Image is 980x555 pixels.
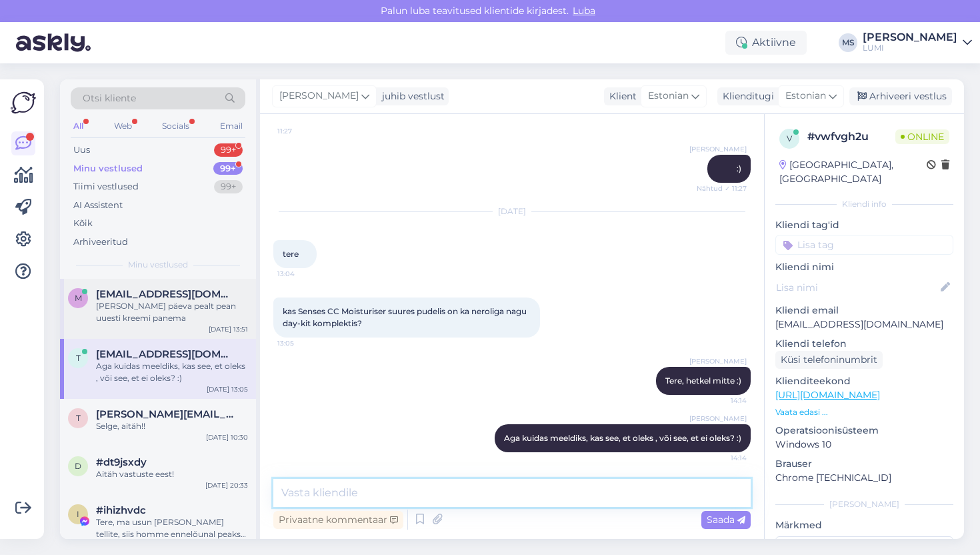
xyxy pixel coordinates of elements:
span: t [76,353,81,363]
div: Privaatne kommentaar [273,511,403,529]
span: m [75,293,82,303]
p: Vaata edasi ... [775,406,953,418]
p: Märkmed [775,518,953,532]
span: maris.leedo@gmail.com [96,288,235,300]
span: Minu vestlused [128,259,188,271]
p: Chrome [TECHNICAL_ID] [775,471,953,485]
span: Saada [707,514,745,526]
img: Askly Logo [11,90,36,115]
p: Brauser [775,457,953,471]
div: All [71,117,86,135]
div: Klienditugi [717,89,774,103]
div: Uus [73,143,90,157]
div: Klient [604,89,637,103]
span: 13:04 [277,269,327,279]
div: # vwfvgh2u [807,129,895,145]
span: [PERSON_NAME] [279,89,359,103]
div: Tere, ma usun [PERSON_NAME] tellite, siis homme ennelõunal peaks pakk meie juurest lahkuma [96,516,248,540]
div: [PERSON_NAME] päeva pealt pean uuesti kreemi panema [96,300,248,324]
div: [DATE] [273,205,751,217]
span: kas Senses CC Moisturiser suures pudelis on ka neroliga nagu day-kit komplektis? [283,306,529,328]
div: LUMI [863,43,957,53]
div: 99+ [214,180,243,193]
div: 99+ [214,143,243,157]
div: Selge, aitäh!! [96,420,248,432]
div: [PERSON_NAME] [863,32,957,43]
div: Socials [159,117,192,135]
span: Nähtud ✓ 11:27 [697,183,747,193]
div: [DATE] 13:51 [209,324,248,334]
span: Aga kuidas meeldiks, kas see, et oleks , või see, et ei oleks? :) [504,433,741,443]
div: Minu vestlused [73,162,143,175]
span: [PERSON_NAME] [689,356,747,366]
div: [DATE] 20:33 [205,480,248,490]
span: :) [737,163,741,173]
span: i [77,509,79,519]
div: Aga kuidas meeldiks, kas see, et oleks , või see, et ei oleks? :) [96,360,248,384]
p: [EMAIL_ADDRESS][DOMAIN_NAME] [775,318,953,332]
div: juhib vestlust [377,89,445,103]
span: Otsi kliente [83,91,136,105]
span: v [787,133,792,143]
div: Arhiveeritud [73,235,128,249]
p: Kliendi nimi [775,260,953,274]
div: [DATE] 10:30 [206,432,248,442]
input: Lisa tag [775,235,953,255]
span: Luba [569,5,599,17]
a: [PERSON_NAME]LUMI [863,32,972,53]
span: Online [895,129,949,144]
div: 99+ [213,162,243,175]
span: [PERSON_NAME] [689,414,747,424]
span: d [75,461,81,471]
p: Kliendi telefon [775,337,953,351]
a: [URL][DOMAIN_NAME] [775,389,880,401]
span: #dt9jsxdy [96,456,147,468]
span: [PERSON_NAME] [689,144,747,154]
div: Küsi telefoninumbrit [775,351,883,369]
p: Klienditeekond [775,374,953,388]
span: Estonian [648,89,689,103]
span: Tere, hetkel mitte :) [665,376,741,386]
span: teele.viliberg@gmail.com [96,408,235,420]
div: Email [217,117,245,135]
span: 14:14 [697,453,747,463]
div: Tiimi vestlused [73,180,139,193]
div: Kliendi info [775,198,953,210]
span: 14:14 [697,396,747,406]
p: Operatsioonisüsteem [775,424,953,438]
span: t [76,413,81,423]
div: [GEOGRAPHIC_DATA], [GEOGRAPHIC_DATA] [779,158,927,186]
span: triinuhamburg@gmail.com [96,348,235,360]
div: Aktiivne [725,31,807,55]
span: 11:27 [277,126,327,136]
p: Kliendi email [775,304,953,318]
div: [DATE] 13:05 [207,384,248,394]
input: Lisa nimi [776,280,938,295]
div: Arhiveeri vestlus [849,87,952,105]
p: Windows 10 [775,438,953,452]
span: tere [283,249,299,259]
div: Kõik [73,217,93,230]
span: 13:05 [277,338,327,348]
div: Web [111,117,135,135]
span: #ihizhvdc [96,504,146,516]
div: AI Assistent [73,199,123,212]
div: Aitäh vastuste eest! [96,468,248,480]
div: [PERSON_NAME] [775,498,953,510]
div: MS [839,33,857,52]
p: Kliendi tag'id [775,218,953,232]
span: Estonian [785,89,826,103]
